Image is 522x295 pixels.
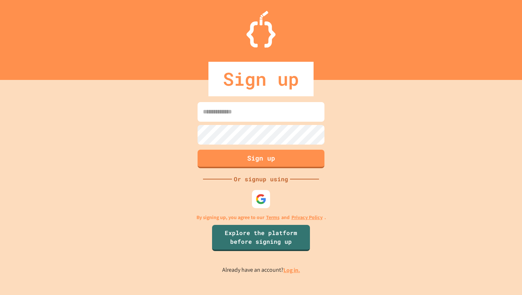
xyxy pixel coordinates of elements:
p: Already have an account? [222,266,300,275]
img: Logo.svg [246,11,275,48]
div: Sign up [208,62,314,96]
div: Or signup using [232,175,290,183]
button: Sign up [198,150,324,168]
a: Log in. [283,266,300,274]
a: Terms [266,214,279,221]
a: Privacy Policy [291,214,323,221]
a: Explore the platform before signing up [212,225,310,251]
img: google-icon.svg [256,194,266,205]
p: By signing up, you agree to our and . [196,214,326,221]
iframe: chat widget [492,266,515,288]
